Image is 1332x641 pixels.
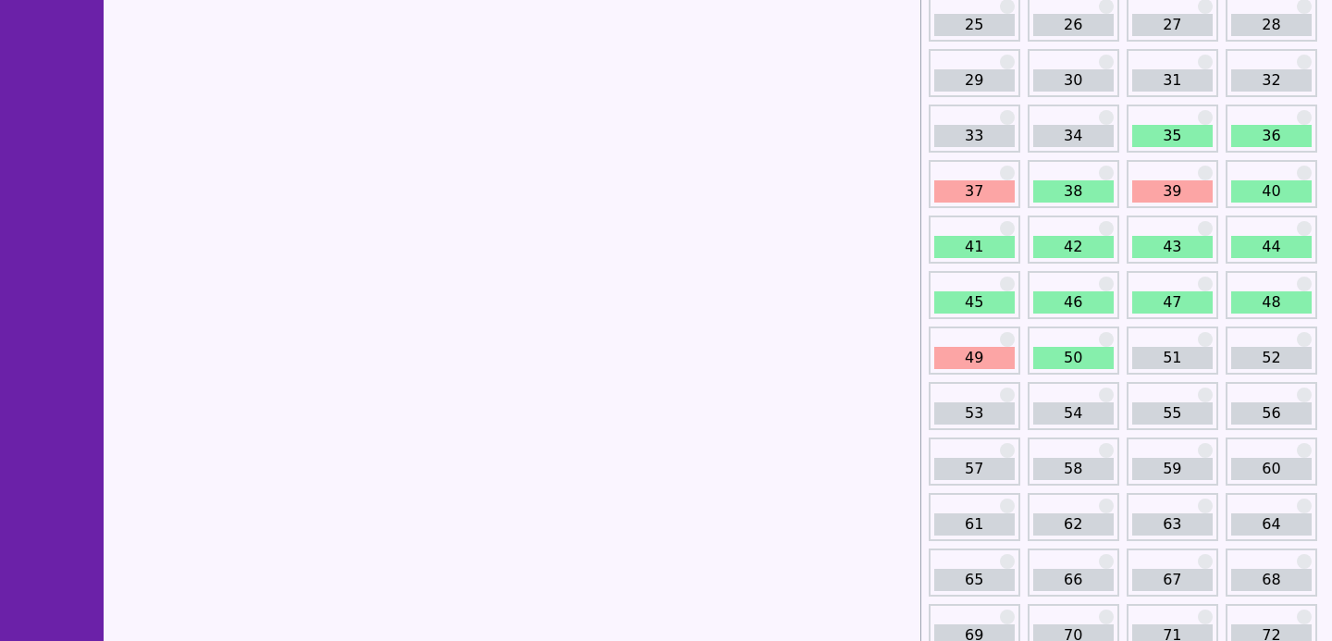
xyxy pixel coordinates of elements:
[1033,513,1114,536] a: 62
[934,402,1015,425] a: 53
[934,14,1015,36] a: 25
[1231,347,1312,369] a: 52
[1033,402,1114,425] a: 54
[1132,291,1213,314] a: 47
[1132,513,1213,536] a: 63
[1132,125,1213,147] a: 35
[1231,569,1312,591] a: 68
[934,569,1015,591] a: 65
[1132,347,1213,369] a: 51
[1132,14,1213,36] a: 27
[1231,236,1312,258] a: 44
[934,180,1015,203] a: 37
[1033,291,1114,314] a: 46
[1231,180,1312,203] a: 40
[1231,402,1312,425] a: 56
[1132,69,1213,92] a: 31
[934,347,1015,369] a: 49
[1033,347,1114,369] a: 50
[1132,402,1213,425] a: 55
[1033,69,1114,92] a: 30
[1033,14,1114,36] a: 26
[1231,513,1312,536] a: 64
[1033,236,1114,258] a: 42
[1033,180,1114,203] a: 38
[1132,458,1213,480] a: 59
[934,513,1015,536] a: 61
[1132,569,1213,591] a: 67
[1033,125,1114,147] a: 34
[934,291,1015,314] a: 45
[1231,458,1312,480] a: 60
[1132,180,1213,203] a: 39
[934,236,1015,258] a: 41
[1231,291,1312,314] a: 48
[1231,125,1312,147] a: 36
[934,458,1015,480] a: 57
[1132,236,1213,258] a: 43
[1231,14,1312,36] a: 28
[1231,69,1312,92] a: 32
[1033,569,1114,591] a: 66
[934,69,1015,92] a: 29
[934,125,1015,147] a: 33
[1033,458,1114,480] a: 58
